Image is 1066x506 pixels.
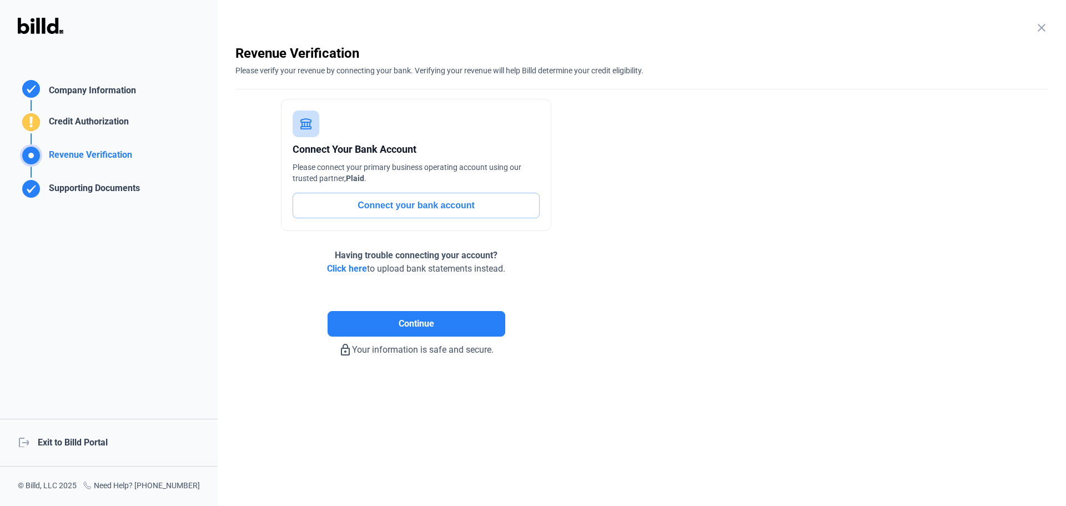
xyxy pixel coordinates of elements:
[18,480,77,493] div: © Billd, LLC 2025
[335,250,497,260] span: Having trouble connecting your account?
[44,182,140,200] div: Supporting Documents
[44,84,136,100] div: Company Information
[235,44,1048,62] div: Revenue Verification
[293,193,540,218] button: Connect your bank account
[327,263,367,274] span: Click here
[339,343,352,357] mat-icon: lock_outline
[399,317,434,330] span: Continue
[44,148,132,167] div: Revenue Verification
[346,174,364,183] span: Plaid
[1035,21,1048,34] mat-icon: close
[44,115,129,133] div: Credit Authorization
[327,249,505,275] div: to upload bank statements instead.
[235,62,1048,76] div: Please verify your revenue by connecting your bank. Verifying your revenue will help Billd determ...
[328,311,505,337] button: Continue
[293,162,540,184] div: Please connect your primary business operating account using our trusted partner, .
[235,337,597,357] div: Your information is safe and secure.
[18,18,63,34] img: Billd Logo
[18,436,29,447] mat-icon: logout
[83,480,200,493] div: Need Help? [PHONE_NUMBER]
[293,142,540,157] div: Connect Your Bank Account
